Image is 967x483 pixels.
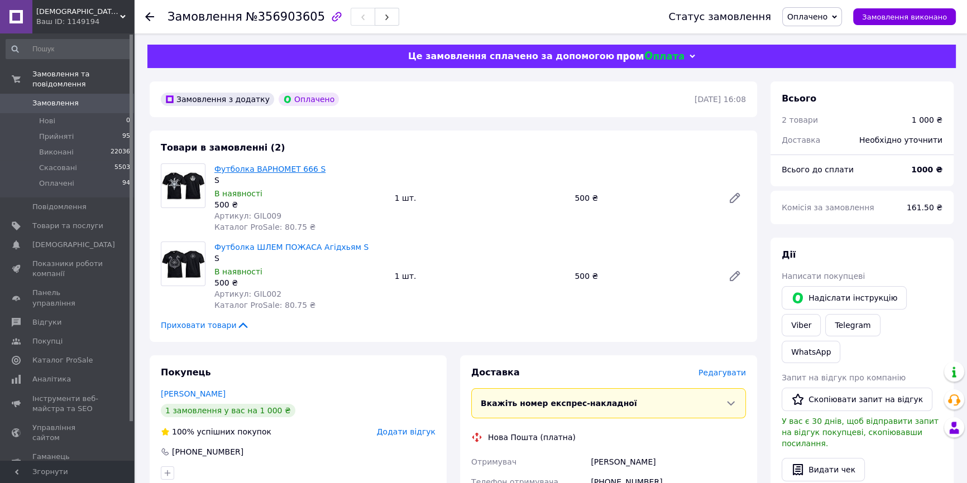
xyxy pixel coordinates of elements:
span: Аналітика [32,374,71,384]
span: 5503 [114,163,130,173]
span: 95 [122,132,130,142]
span: Каталог ProSale: 80.75 ₴ [214,301,315,310]
span: Артикул: GIL002 [214,289,281,298]
a: Редагувати [724,187,746,209]
b: 1000 ₴ [911,165,942,174]
div: успішних покупок [161,426,271,437]
span: Дії [782,249,796,260]
span: 2 товари [782,115,818,124]
span: Оплачені [39,178,74,189]
span: Вкажіть номер експрес-накладної [481,399,637,408]
span: Гаманець компанії [32,452,103,472]
div: Статус замовлення [668,11,771,22]
span: В наявності [214,189,262,198]
span: 100% [172,427,194,436]
span: Доставка [782,136,820,144]
span: Нові [39,116,55,126]
div: 1 шт. [390,190,571,206]
span: №356903605 [246,10,325,23]
input: Пошук [6,39,131,59]
img: Футболка BAPHOMET 666 S [161,172,205,200]
span: Отримувач [471,457,516,466]
span: Замовлення та повідомлення [32,69,134,89]
a: WhatsApp [782,341,840,363]
span: ТАЛІСМАН рок-магазин [36,7,120,17]
span: Комісія за замовлення [782,203,874,212]
div: Замовлення з додатку [161,93,274,106]
span: Це замовлення сплачено за допомогою [408,51,614,61]
span: 94 [122,178,130,189]
span: Доставка [471,367,520,378]
a: Viber [782,314,821,336]
div: 1 000 ₴ [912,114,942,125]
span: Покупець [161,367,211,378]
button: Надіслати інструкцію [782,286,907,310]
div: [PHONE_NUMBER] [171,446,245,457]
div: S [214,253,386,264]
span: Всього до сплати [782,165,854,174]
span: 161.50 ₴ [907,203,942,212]
div: 500 ₴ [570,268,719,284]
span: Товари в замовленні (2) [161,142,285,153]
span: Редагувати [698,368,746,377]
span: Відгуки [32,317,61,327]
div: Повернутися назад [145,11,154,22]
span: 22036 [111,147,130,157]
span: Замовлення [32,98,79,108]
span: Інструменти веб-майстра та SEO [32,394,103,414]
div: [PERSON_NAME] [588,452,748,472]
a: Футболка ШЛЕМ ПОЖАСА Агідхьям S [214,243,368,252]
span: Артикул: GIL009 [214,211,281,220]
span: В наявності [214,267,262,276]
a: Редагувати [724,265,746,287]
time: [DATE] 16:08 [695,95,746,104]
span: 0 [126,116,130,126]
span: Прийняті [39,132,74,142]
span: Показники роботи компанії [32,259,103,279]
div: 500 ₴ [214,277,386,288]
a: [PERSON_NAME] [161,389,226,398]
div: 1 замовлення у вас на 1 000 ₴ [161,404,295,417]
span: Покупці [32,336,63,346]
button: Замовлення виконано [853,8,956,25]
button: Скопіювати запит на відгук [782,388,932,411]
span: Написати покупцеві [782,272,865,281]
img: Футболка ШЛЕМ ПОЖАСА Агідхьям S [161,250,205,278]
span: [DEMOGRAPHIC_DATA] [32,240,115,250]
span: У вас є 30 днів, щоб відправити запит на відгук покупцеві, скопіювавши посилання. [782,417,939,448]
span: Скасовані [39,163,77,173]
span: Запит на відгук про компанію [782,373,906,382]
span: Управління сайтом [32,423,103,443]
div: Необхідно уточнити [853,128,949,152]
span: Каталог ProSale: 80.75 ₴ [214,223,315,231]
span: Повідомлення [32,202,87,212]
div: 500 ₴ [570,190,719,206]
span: Замовлення виконано [862,13,947,21]
span: Замовлення [167,10,242,23]
span: Приховати товари [161,320,250,331]
span: Виконані [39,147,74,157]
span: Всього [782,93,816,104]
div: 500 ₴ [214,199,386,210]
div: 1 шт. [390,268,571,284]
span: Каталог ProSale [32,355,93,365]
a: Футболка BAPHOMET 666 S [214,165,325,173]
div: Нова Пошта (платна) [485,432,578,443]
span: Додати відгук [377,427,435,436]
div: S [214,175,386,186]
button: Видати чек [782,458,865,481]
span: Оплачено [787,12,827,21]
img: evopay logo [617,51,684,62]
span: Панель управління [32,288,103,308]
div: Ваш ID: 1149194 [36,17,134,27]
span: Товари та послуги [32,221,103,231]
a: Telegram [825,314,880,336]
div: Оплачено [279,93,339,106]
